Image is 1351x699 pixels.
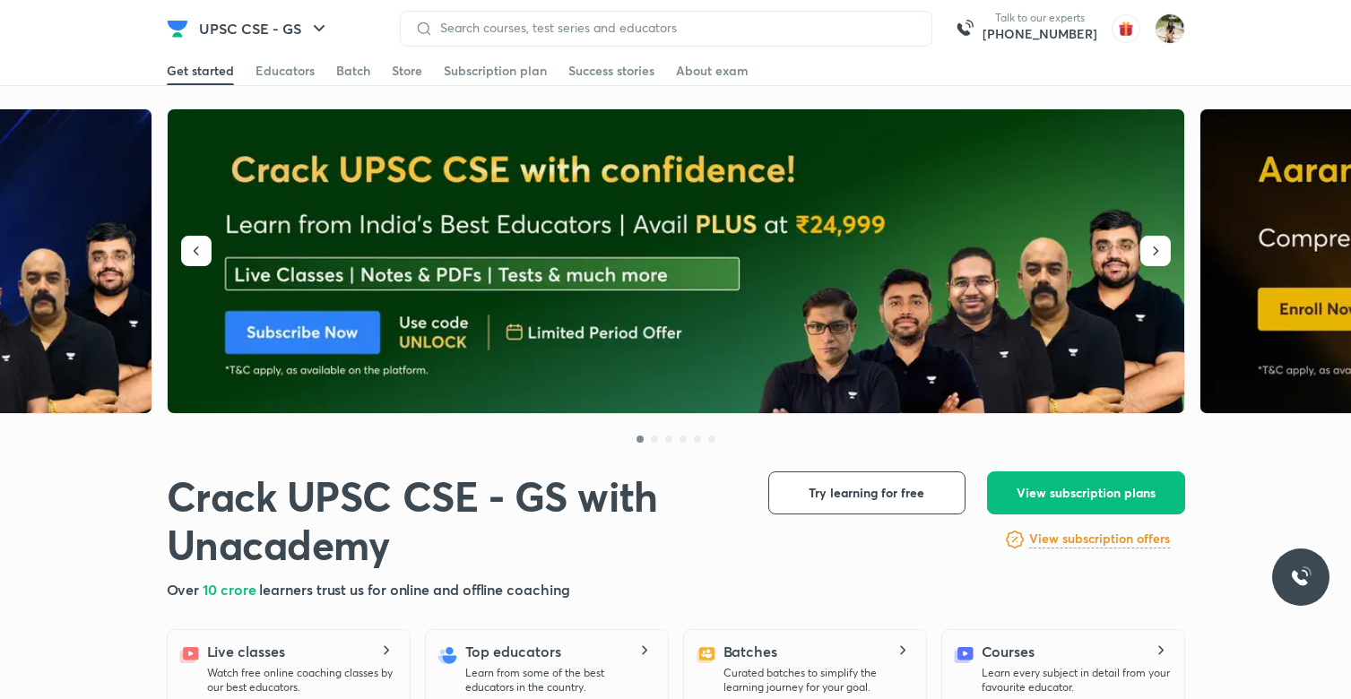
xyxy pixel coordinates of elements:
a: About exam [676,56,749,85]
div: Store [392,62,422,80]
div: Educators [255,62,315,80]
a: Batch [336,56,370,85]
p: Learn from some of the best educators in the country. [465,666,654,695]
span: Try learning for free [809,484,924,502]
img: call-us [947,11,983,47]
h1: Crack UPSC CSE - GS with Unacademy [167,471,740,569]
span: 10 crore [203,580,259,599]
button: UPSC CSE - GS [188,11,341,47]
div: Success stories [568,62,654,80]
p: Watch free online coaching classes by our best educators. [207,666,395,695]
h6: View subscription offers [1029,530,1170,548]
p: Curated batches to simplify the learning journey for your goal. [723,666,912,695]
h5: Batches [723,641,777,662]
h5: Top educators [465,641,561,662]
img: Company Logo [167,18,188,39]
p: Learn every subject in detail from your favourite educator. [982,666,1170,695]
img: avatar [1112,14,1140,43]
div: Subscription plan [444,62,547,80]
div: About exam [676,62,749,80]
h5: Courses [982,641,1035,662]
a: Subscription plan [444,56,547,85]
a: Get started [167,56,234,85]
a: View subscription offers [1029,529,1170,550]
a: Success stories [568,56,654,85]
div: Batch [336,62,370,80]
a: Educators [255,56,315,85]
button: View subscription plans [987,471,1185,514]
span: Over [167,580,204,599]
h5: Live classes [207,641,285,662]
img: ttu [1290,566,1312,588]
img: Sakshi singh [1155,13,1185,44]
span: learners trust us for online and offline coaching [259,580,569,599]
div: Get started [167,62,234,80]
p: Talk to our experts [983,11,1097,25]
input: Search courses, test series and educators [433,21,917,35]
a: [PHONE_NUMBER] [983,25,1097,43]
span: View subscription plans [1017,484,1156,502]
button: Try learning for free [768,471,966,514]
a: Store [392,56,422,85]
